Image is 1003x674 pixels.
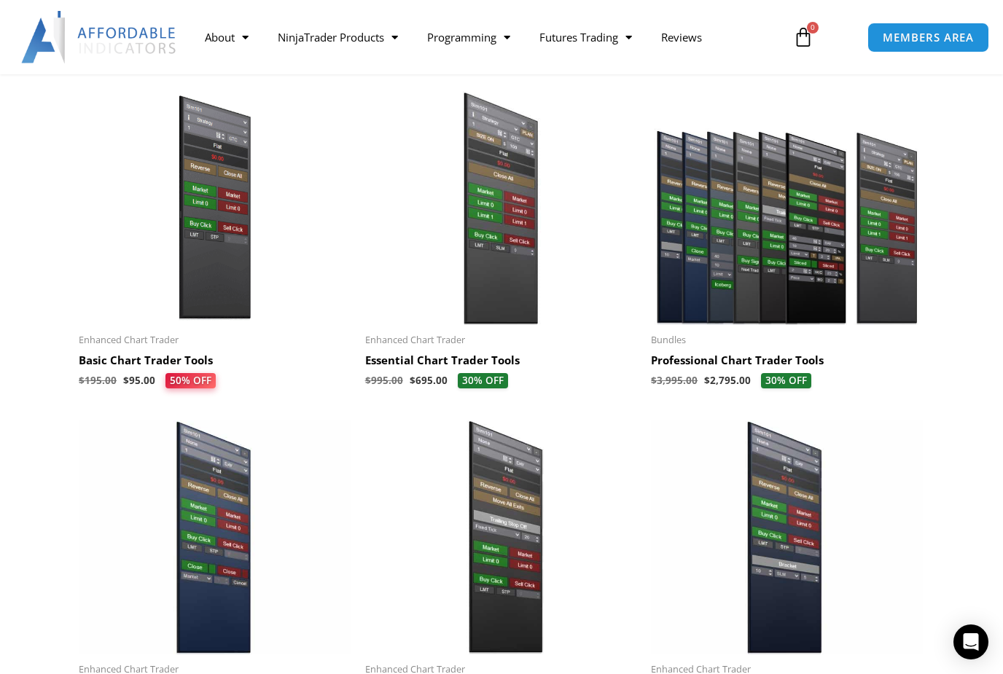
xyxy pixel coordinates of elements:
[79,420,351,654] img: CloseBarOrders
[190,20,782,54] nav: Menu
[867,23,989,52] a: MEMBERS AREA
[190,20,263,54] a: About
[410,374,415,387] span: $
[651,353,923,368] h2: Professional Chart Trader Tools
[79,374,117,387] bdi: 195.00
[123,374,129,387] span: $
[79,91,351,324] img: BasicTools
[365,420,637,654] img: AdvancedStopLossMgmt
[263,20,413,54] a: NinjaTrader Products
[123,374,155,387] bdi: 95.00
[651,374,657,387] span: $
[365,353,637,373] a: Essential Chart Trader Tools
[365,374,371,387] span: $
[365,91,637,324] img: Essential Chart Trader Tools
[525,20,647,54] a: Futures Trading
[365,334,637,346] span: Enhanced Chart Trader
[79,374,85,387] span: $
[413,20,525,54] a: Programming
[704,374,710,387] span: $
[21,11,178,63] img: LogoAI | Affordable Indicators – NinjaTrader
[651,334,923,346] span: Bundles
[365,374,403,387] bdi: 995.00
[771,16,835,58] a: 0
[651,353,923,373] a: Professional Chart Trader Tools
[883,32,974,43] span: MEMBERS AREA
[79,334,351,346] span: Enhanced Chart Trader
[410,374,448,387] bdi: 695.00
[807,22,819,34] span: 0
[651,420,923,654] img: BracketEntryOrders
[365,353,637,368] h2: Essential Chart Trader Tools
[953,624,988,659] div: Open Intercom Messenger
[651,374,698,387] bdi: 3,995.00
[79,353,351,373] a: Basic Chart Trader Tools
[79,353,351,368] h2: Basic Chart Trader Tools
[164,372,217,389] span: 50% OFF
[458,373,508,389] span: 30% OFF
[761,373,811,389] span: 30% OFF
[647,20,717,54] a: Reviews
[651,91,923,324] img: ProfessionalToolsBundlePage
[704,374,751,387] bdi: 2,795.00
